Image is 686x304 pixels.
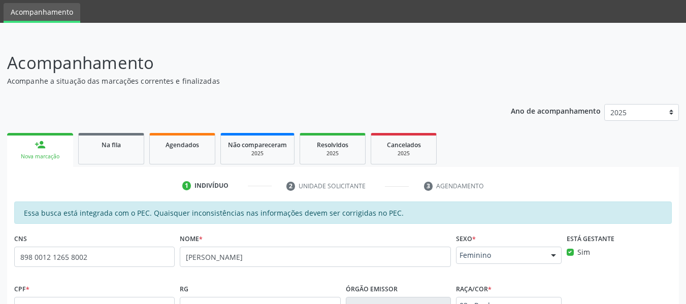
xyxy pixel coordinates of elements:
span: Cancelados [387,141,421,149]
label: RG [180,281,188,297]
span: Não compareceram [228,141,287,149]
label: Está gestante [567,231,614,247]
div: Essa busca está integrada com o PEC. Quaisquer inconsistências nas informações devem ser corrigid... [14,201,672,224]
p: Ano de acompanhamento [511,104,601,117]
div: 2025 [378,150,429,157]
p: Acompanhe a situação das marcações correntes e finalizadas [7,76,477,86]
p: Acompanhamento [7,50,477,76]
label: CPF [14,281,29,297]
span: Resolvidos [317,141,348,149]
span: Agendados [166,141,199,149]
span: Na fila [102,141,121,149]
label: CNS [14,231,27,247]
label: Sexo [456,231,476,247]
div: 2025 [307,150,358,157]
label: Raça/cor [456,281,492,297]
label: Nome [180,231,203,247]
label: Órgão emissor [346,281,398,297]
span: Feminino [460,250,541,260]
div: person_add [35,139,46,150]
div: 1 [182,181,191,190]
div: Nova marcação [14,153,66,160]
div: 2025 [228,150,287,157]
a: Acompanhamento [4,3,80,23]
div: Indivíduo [194,181,228,190]
label: Sim [577,247,590,257]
